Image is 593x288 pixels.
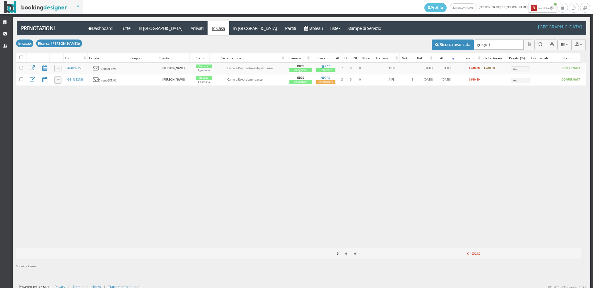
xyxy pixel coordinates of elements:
a: Partiti [281,21,300,35]
div: Bilancio [456,54,482,62]
td: Diretto (CRM) [91,63,132,74]
div: AD [334,54,342,62]
td: [DATE] [438,63,454,74]
div: In casa [196,76,212,80]
b: € 440,00 [484,66,495,70]
td: 3 [406,63,419,74]
button: 3Notifiche [528,3,557,13]
div: Checkin [311,54,334,62]
b: CONFERMATA [561,77,580,81]
small: 1 giorno fa [198,80,210,83]
td: 3 [406,74,419,86]
button: In casa [16,40,33,47]
td: 2 [338,63,347,74]
td: 0 [355,63,364,74]
div: Cliente [157,54,189,62]
a: Stampe di Servizio [343,21,385,35]
div: Stato [553,54,580,62]
b: [PERSON_NAME] [162,66,185,70]
button: Ricerca avanzata [432,40,474,50]
a: Tableau [300,21,327,35]
div: Incompleto [316,80,335,84]
div: Doc. Fiscali [530,54,553,62]
div: Dal [412,54,434,62]
td: Diretto (CRM) [91,74,132,86]
a: Profilo [424,3,447,12]
span: [PERSON_NAME], 31 [PERSON_NAME] [424,3,557,13]
b: 5 [337,252,339,256]
div: In casa [196,65,212,69]
div: Canale [88,54,129,62]
button: Export [571,40,586,50]
a: Tutte [117,21,135,35]
div: Cod. [64,54,88,62]
a: Prenotazioni [17,21,81,35]
div: Trattam. [372,54,399,62]
div: Pagato (%) [508,54,530,62]
td: AIFB [377,63,406,74]
div: Completo [316,68,335,72]
a: G6113E2756 [67,77,83,81]
div: Stato [190,54,209,62]
td: 0 [347,63,355,74]
a: Arrivati [186,21,208,35]
a: In [GEOGRAPHIC_DATA] [134,21,186,35]
b: RD32 [297,76,304,80]
td: AIFB [377,74,406,86]
div: Da Fatturare [482,54,507,62]
td: 3 [338,74,347,86]
input: Cerca [474,40,524,50]
a: [PERSON_NAME] [450,3,477,12]
td: Camera Doppia Royal dependance [225,63,287,74]
span: Showing 2 rows [16,264,36,268]
img: BookingDesigner.com [4,1,67,13]
td: [DATE] [438,74,454,86]
b: RD28 [297,64,304,68]
a: 2 / 2Completo [316,64,335,73]
div: € 1.050,80 [456,250,482,258]
b: 3 [531,5,537,11]
button: Aggiorna [535,40,546,50]
button: Ricerca: [PERSON_NAME] [36,40,82,47]
td: 0 [347,74,355,86]
b: € 440,00 [469,66,480,70]
a: 0 / 3Incompleto [316,76,335,84]
a: Liste [327,21,343,35]
a: 4T4IT92756 [67,66,82,70]
div: Gruppo [129,54,157,62]
td: Camera Royal dependance [225,74,287,86]
td: - [482,74,509,86]
b: CONFERMATA [561,66,580,70]
a: In Casa [208,21,229,35]
b: 0 [345,252,347,256]
h4: [GEOGRAPHIC_DATA] [538,24,582,29]
div: Camera [286,54,311,62]
b: [PERSON_NAME] [162,77,185,81]
div: 0% [511,78,519,83]
td: 0 [355,74,364,86]
div: Sistemazione [220,54,286,62]
b: 0 [354,252,356,256]
a: Dashboard [84,21,117,35]
div: Note [360,54,372,62]
td: [DATE] [419,63,438,74]
div: CH [343,54,351,62]
small: 1 giorno fa [198,69,210,72]
div: Al [434,54,456,62]
a: In [GEOGRAPHIC_DATA] [229,21,281,35]
div: INF [351,54,360,62]
b: € 610,80 [469,77,480,81]
div: Notti [400,54,412,62]
td: [DATE] [419,74,438,86]
div: Alloggiata [289,80,312,84]
div: 0% [511,66,519,72]
div: Alloggiata [289,68,312,72]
